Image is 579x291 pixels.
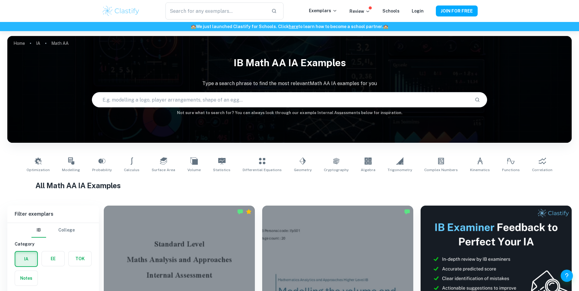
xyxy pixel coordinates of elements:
[246,209,252,215] div: Premium
[213,167,230,173] span: Statistics
[35,180,543,191] h1: All Math AA IA Examples
[62,167,80,173] span: Modelling
[472,95,483,105] button: Search
[1,23,578,30] h6: We just launched Clastify for Schools. Click to learn how to become a school partner.
[15,271,38,286] button: Notes
[51,40,69,47] p: Math AA
[42,251,64,266] button: EE
[382,9,400,13] a: Schools
[532,167,552,173] span: Correlation
[31,223,46,238] button: IB
[31,223,75,238] div: Filter type choice
[7,53,572,73] h1: IB Math AA IA examples
[412,9,424,13] a: Login
[237,209,243,215] img: Marked
[324,167,349,173] span: Cryptography
[561,270,573,282] button: Help and Feedback
[309,7,337,14] p: Exemplars
[294,167,312,173] span: Geometry
[15,252,37,266] button: IA
[349,8,370,15] p: Review
[124,167,139,173] span: Calculus
[92,91,469,108] input: E.g. modelling a logo, player arrangements, shape of an egg...
[424,167,458,173] span: Complex Numbers
[92,167,112,173] span: Probability
[69,251,91,266] button: TOK
[15,241,92,247] h6: Category
[187,167,201,173] span: Volume
[436,5,478,16] button: JOIN FOR FREE
[7,206,99,223] h6: Filter exemplars
[13,39,25,48] a: Home
[388,167,412,173] span: Trigonometry
[383,24,388,29] span: 🏫
[470,167,490,173] span: Kinematics
[404,209,410,215] img: Marked
[152,167,175,173] span: Surface Area
[165,2,266,20] input: Search for any exemplars...
[36,39,40,48] a: IA
[502,167,520,173] span: Functions
[243,167,282,173] span: Differential Equations
[191,24,196,29] span: 🏫
[7,110,572,116] h6: Not sure what to search for? You can always look through our example Internal Assessments below f...
[102,5,140,17] img: Clastify logo
[361,167,375,173] span: Algebra
[58,223,75,238] button: College
[289,24,298,29] a: here
[7,80,572,87] p: Type a search phrase to find the most relevant Math AA IA examples for you
[27,167,50,173] span: Optimization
